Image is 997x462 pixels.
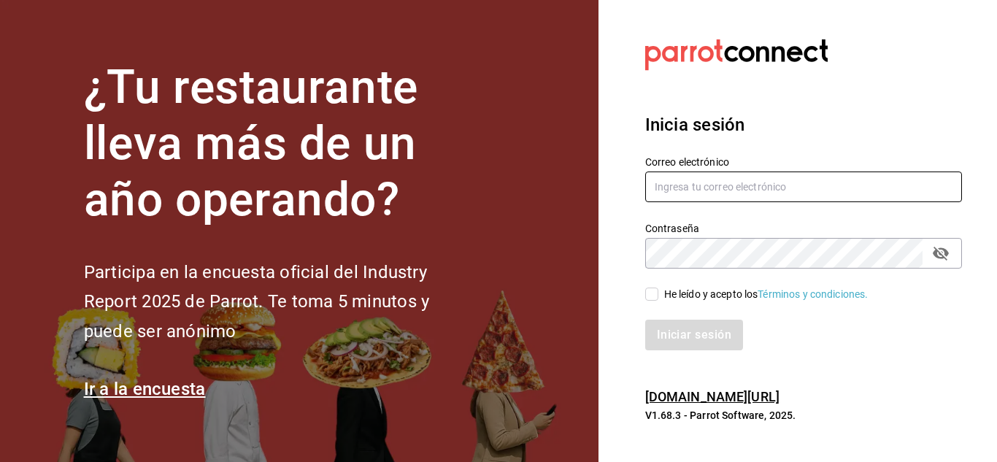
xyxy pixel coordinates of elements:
[928,241,953,266] button: passwordField
[664,287,869,302] div: He leído y acepto los
[645,172,962,202] input: Ingresa tu correo electrónico
[84,258,478,347] h2: Participa en la encuesta oficial del Industry Report 2025 de Parrot. Te toma 5 minutos y puede se...
[645,408,962,423] p: V1.68.3 - Parrot Software, 2025.
[645,389,779,404] a: [DOMAIN_NAME][URL]
[84,60,478,228] h1: ¿Tu restaurante lleva más de un año operando?
[84,379,206,399] a: Ir a la encuesta
[645,112,962,138] h3: Inicia sesión
[645,223,962,234] label: Contraseña
[758,288,868,300] a: Términos y condiciones.
[645,157,962,167] label: Correo electrónico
